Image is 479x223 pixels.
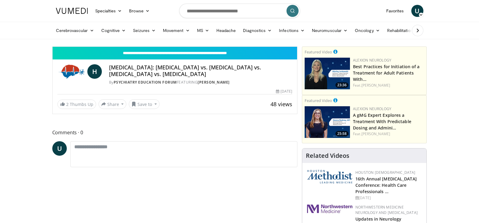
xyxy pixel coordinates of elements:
a: Diagnostics [239,24,275,37]
a: H [87,64,102,79]
span: 48 views [270,100,292,108]
img: Psychiatry Education Forum [57,64,85,79]
span: Comments 0 [52,129,298,136]
a: Best Practices for Initiation of a Treatment for Adult Patients With… [353,64,419,82]
a: A gMG Expert Explores a Treatment With Predictable Dosing and Admini… [353,112,411,131]
small: Featured Video [305,49,332,55]
small: Featured Video [305,98,332,103]
h4: Related Videos [306,152,349,159]
a: Specialties [92,5,126,17]
a: U [411,5,423,17]
a: Headache [213,24,240,37]
a: Psychiatry Education Forum [114,80,177,85]
a: Houston [DEMOGRAPHIC_DATA] [355,170,415,175]
a: Seizures [129,24,159,37]
a: Rehabilitation [384,24,417,37]
a: Alexion Neurology [353,58,391,63]
a: [PERSON_NAME] [198,80,230,85]
a: [PERSON_NAME] [361,83,390,88]
button: Share [99,99,127,109]
img: 5e4488cc-e109-4a4e-9fd9-73bb9237ee91.png.150x105_q85_autocrop_double_scale_upscale_version-0.2.png [307,170,352,183]
div: [DATE] [276,89,292,94]
a: Movement [159,24,193,37]
a: Infections [275,24,308,37]
a: Cerebrovascular [52,24,98,37]
img: 2a462fb6-9365-492a-ac79-3166a6f924d8.png.150x105_q85_autocrop_double_scale_upscale_version-0.2.jpg [307,205,352,213]
button: Save to [129,99,160,109]
a: MS [193,24,213,37]
span: 23:36 [335,82,348,88]
a: Oncology [351,24,384,37]
a: U [52,141,67,156]
div: [DATE] [355,195,422,201]
span: 25:58 [335,131,348,136]
a: 23:36 [305,58,350,89]
a: Alexion Neurology [353,106,391,111]
a: 25:58 [305,106,350,138]
img: f0e261a4-3866-41fc-89a8-f2b6ccf33499.png.150x105_q85_crop-smart_upscale.png [305,58,350,89]
div: By FEATURING [109,80,292,85]
a: 16th Annual [MEDICAL_DATA] Conference: Health Care Professionals … [355,176,417,194]
a: Browse [125,5,153,17]
a: Neuromuscular [308,24,351,37]
a: Cognitive [98,24,130,37]
img: VuMedi Logo [56,8,88,14]
a: Northwestern Medicine Neurology and [MEDICAL_DATA] [355,205,418,215]
div: Feat. [353,83,424,88]
input: Search topics, interventions [179,4,300,18]
a: 2 Thumbs Up [57,100,96,109]
div: Feat. [353,131,424,137]
a: Favorites [383,5,408,17]
a: [PERSON_NAME] [361,131,390,136]
span: 2 [66,101,69,107]
img: 55ef5a72-a204-42b0-ba67-a2f597bcfd60.png.150x105_q85_crop-smart_upscale.png [305,106,350,138]
h4: [MEDICAL_DATA]: [MEDICAL_DATA] vs. [MEDICAL_DATA] vs. [MEDICAL_DATA] vs. [MEDICAL_DATA] [109,64,292,77]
